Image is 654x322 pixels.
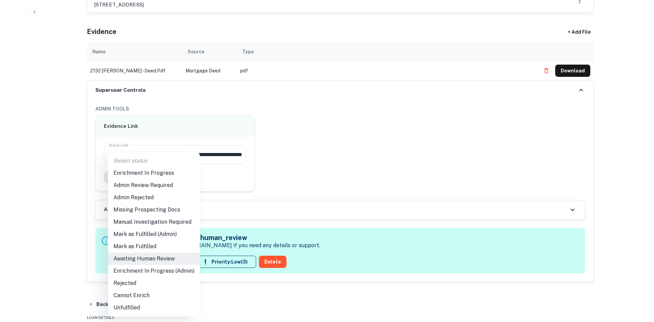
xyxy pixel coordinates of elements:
li: Admin Review Required [108,179,200,191]
li: Awaiting Human Review [108,253,200,265]
li: Enrichment In Progress [108,167,200,179]
li: Mark as Fulfilled (Admin) [108,228,200,240]
li: Mark as Fulfilled [108,240,200,253]
li: Enrichment In Progress (Admin) [108,265,200,277]
li: Admin Rejected [108,191,200,204]
iframe: Chat Widget [620,268,654,300]
li: Cannot Enrich [108,289,200,302]
li: Manual Investigation Required [108,216,200,228]
li: Rejected [108,277,200,289]
li: Missing Prospecting Docs [108,204,200,216]
li: Unfulfilled [108,302,200,314]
